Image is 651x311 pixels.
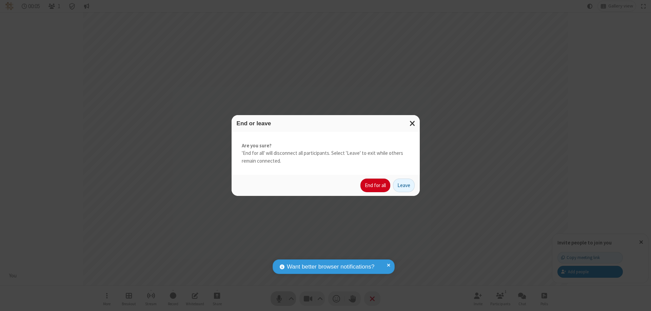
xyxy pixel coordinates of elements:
button: Close modal [406,115,420,132]
h3: End or leave [237,120,415,127]
div: 'End for all' will disconnect all participants. Select 'Leave' to exit while others remain connec... [232,132,420,175]
button: Leave [393,179,415,192]
button: End for all [360,179,390,192]
span: Want better browser notifications? [287,262,374,271]
strong: Are you sure? [242,142,410,150]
